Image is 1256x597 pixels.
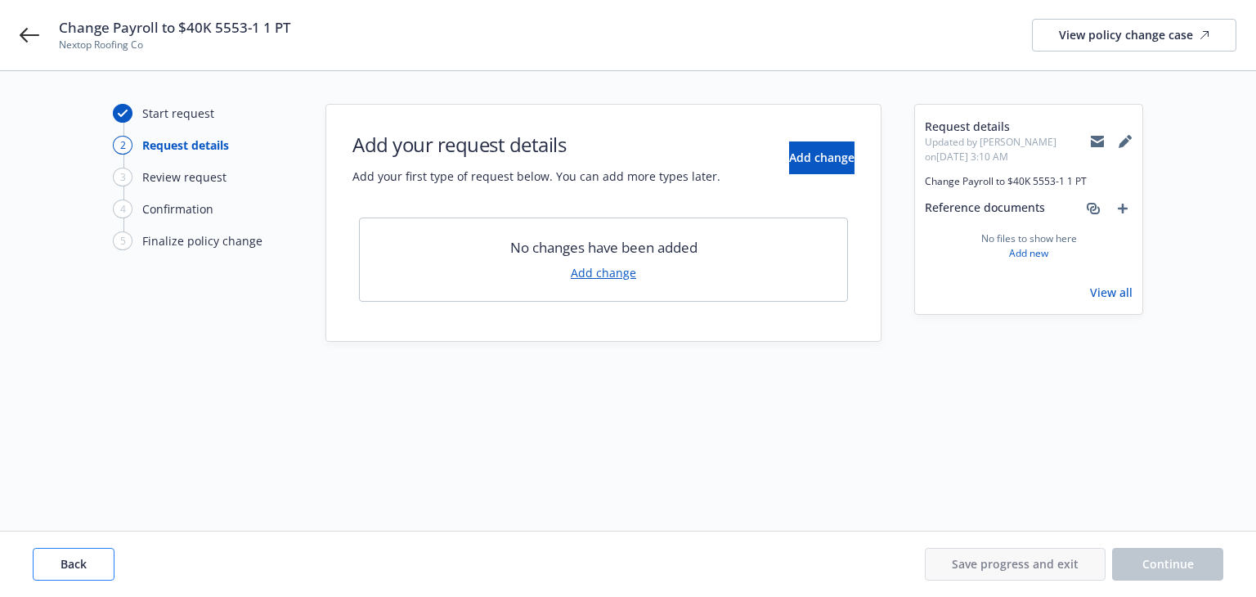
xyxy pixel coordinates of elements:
div: 4 [113,200,132,218]
span: Change Payroll to $40K 5553-1 1 PT [59,18,290,38]
div: Review request [142,168,227,186]
span: Add your first type of request below. You can add more types later. [352,168,720,185]
a: View all [1090,284,1133,301]
h1: Add your request details [352,131,720,158]
button: Save progress and exit [925,548,1106,581]
span: Nextop Roofing Co [59,38,290,52]
div: 2 [113,136,132,155]
div: Start request [142,105,214,122]
div: Request details [142,137,229,154]
span: Reference documents [925,199,1045,218]
div: View policy change case [1059,20,1209,51]
span: Change Payroll to $40K 5553-1 1 PT [925,174,1133,189]
span: Save progress and exit [952,556,1079,572]
button: Back [33,548,114,581]
a: add [1113,199,1133,218]
span: Request details [925,118,1090,135]
div: Confirmation [142,200,213,218]
span: Continue [1142,556,1194,572]
div: 3 [113,168,132,186]
span: Updated by [PERSON_NAME] on [DATE] 3:10 AM [925,135,1090,164]
a: Add new [1009,246,1048,261]
a: associate [1083,199,1103,218]
button: Continue [1112,548,1223,581]
button: Add change [789,141,855,174]
div: 5 [113,231,132,250]
a: Add change [571,264,636,281]
span: No changes have been added [510,238,698,258]
span: Add change [789,150,855,165]
div: Finalize policy change [142,232,262,249]
a: View policy change case [1032,19,1236,52]
span: Back [61,556,87,572]
span: No files to show here [981,231,1077,246]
